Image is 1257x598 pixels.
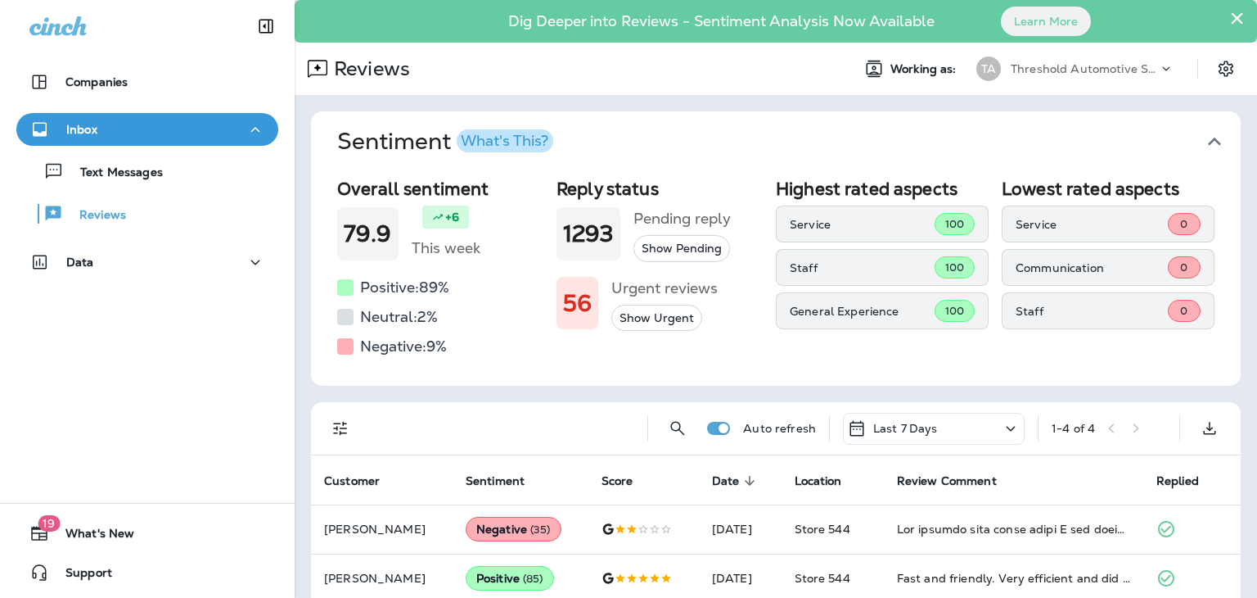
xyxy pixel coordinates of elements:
[661,412,694,445] button: Search Reviews
[890,62,960,76] span: Working as:
[360,333,447,360] h5: Negative: 9 %
[897,521,1130,537] div: The service went great until I was paying and looked at my paper work and found that they had ent...
[337,128,553,156] h1: Sentiment
[1016,218,1168,231] p: Service
[65,75,128,88] p: Companies
[1001,7,1091,36] button: Learn More
[1180,217,1187,231] span: 0
[699,505,782,554] td: [DATE]
[945,304,964,318] span: 100
[324,111,1254,172] button: SentimentWhat's This?
[461,134,548,148] div: What's This?
[795,474,842,488] span: Location
[790,261,935,274] p: Staff
[1011,62,1158,75] p: Threshold Automotive Service dba Grease Monkey
[795,473,863,488] span: Location
[243,10,289,43] button: Collapse Sidebar
[712,473,761,488] span: Date
[327,57,410,81] p: Reviews
[16,113,278,146] button: Inbox
[324,473,401,488] span: Customer
[601,473,655,488] span: Score
[945,217,964,231] span: 100
[16,66,278,98] button: Companies
[790,305,935,318] p: General Experience
[360,274,449,301] h5: Positive: 89 %
[412,235,480,261] h5: This week
[633,206,731,232] h5: Pending reply
[337,179,543,199] h2: Overall sentiment
[64,165,163,181] p: Text Messages
[457,129,553,152] button: What's This?
[360,304,438,330] h5: Neutral: 2 %
[324,523,439,536] p: [PERSON_NAME]
[611,275,718,301] h5: Urgent reviews
[16,154,278,188] button: Text Messages
[563,290,592,317] h1: 56
[1180,304,1187,318] span: 0
[49,566,112,586] span: Support
[461,19,982,24] p: Dig Deeper into Reviews - Sentiment Analysis Now Available
[897,570,1130,587] div: Fast and friendly. Very efficient and did a great job.
[795,571,850,586] span: Store 544
[873,422,938,435] p: Last 7 Days
[556,179,763,199] h2: Reply status
[611,305,702,332] button: Show Urgent
[790,218,935,231] p: Service
[795,522,850,537] span: Store 544
[445,209,459,225] p: +6
[1229,5,1245,31] button: Close
[1016,305,1168,318] p: Staff
[311,172,1241,386] div: SentimentWhat's This?
[16,517,278,550] button: 19What's New
[1156,474,1199,488] span: Replied
[49,527,134,546] span: What's New
[1156,473,1220,488] span: Replied
[743,422,816,435] p: Auto refresh
[530,523,551,537] span: ( 35 )
[633,235,730,262] button: Show Pending
[1002,179,1214,199] h2: Lowest rated aspects
[324,474,380,488] span: Customer
[324,412,357,445] button: Filters
[776,179,989,199] h2: Highest rated aspects
[466,517,561,541] div: Negative
[1193,412,1226,445] button: Export as CSV
[324,572,439,585] p: [PERSON_NAME]
[466,566,554,591] div: Positive
[63,208,126,224] p: Reviews
[16,246,278,279] button: Data
[601,474,633,488] span: Score
[1016,261,1168,274] p: Communication
[1211,54,1241,84] button: Settings
[466,473,546,488] span: Sentiment
[897,474,997,488] span: Review Comment
[66,123,97,136] p: Inbox
[38,515,60,532] span: 19
[976,57,1001,81] div: TA
[523,572,543,586] span: ( 85 )
[66,256,94,269] p: Data
[16,197,278,231] button: Reviews
[563,220,614,247] h1: 1293
[712,474,740,488] span: Date
[945,260,964,274] span: 100
[344,220,392,247] h1: 79.9
[16,556,278,589] button: Support
[897,473,1018,488] span: Review Comment
[466,474,525,488] span: Sentiment
[1052,422,1095,435] div: 1 - 4 of 4
[1180,260,1187,274] span: 0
